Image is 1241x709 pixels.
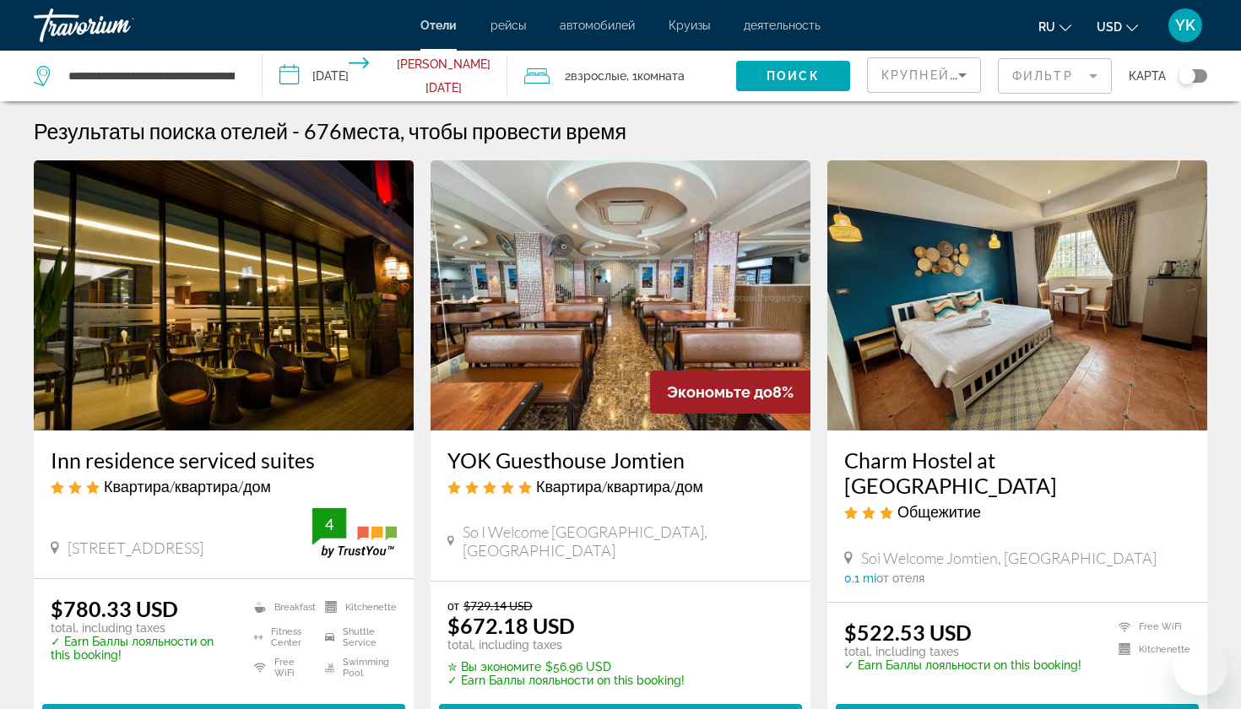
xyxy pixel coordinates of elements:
span: Взрослые [571,69,626,83]
span: , 1 [626,64,685,88]
span: Комната [637,69,685,83]
a: Отели [420,19,457,32]
mat-select: Sort by [881,65,967,85]
img: Hotel image [431,160,810,430]
img: trustyou-badge.svg [312,508,397,558]
button: Check-in date: Dec 23, 2025 Check-out date: Jan 6, 2026 [263,51,508,101]
span: от [447,598,459,613]
p: total, including taxes [844,645,1081,658]
p: total, including taxes [51,621,233,635]
div: 3 star Apartment [51,477,397,495]
span: карта [1129,64,1166,88]
span: Soi Welcome Jomtien, [GEOGRAPHIC_DATA] [861,549,1157,567]
span: Квартира/квартира/дом [104,477,271,495]
span: Квартира/квартира/дом [536,477,703,495]
p: $56.96 USD [447,660,685,674]
span: [STREET_ADDRESS] [68,539,203,557]
img: Hotel image [34,160,414,430]
a: автомобилей [560,19,635,32]
a: Travorium [34,3,203,47]
li: Kitchenette [1110,642,1190,657]
li: Shuttle Service [317,626,397,648]
div: 5 star Apartment [447,477,794,495]
ins: $672.18 USD [447,613,575,638]
p: total, including taxes [447,638,685,652]
li: Breakfast [246,596,317,618]
div: 8% [650,371,810,414]
span: от отеля [876,571,924,585]
div: 4 [312,514,346,534]
img: Hotel image [827,160,1207,430]
button: Toggle map [1166,68,1207,84]
div: 3 star Hostel [844,502,1190,521]
del: $729.14 USD [463,598,533,613]
li: Fitness Center [246,626,317,648]
p: ✓ Earn Баллы лояльности on this booking! [844,658,1081,672]
li: Swimming Pool [317,657,397,679]
button: Travelers: 2 adults, 0 children [507,51,736,101]
span: YK [1175,17,1195,34]
a: рейсы [490,19,526,32]
li: Free WiFi [1110,620,1190,634]
button: Change currency [1097,14,1138,39]
h1: Результаты поиска отелей [34,118,288,143]
p: ✓ Earn Баллы лояльности on this booking! [51,635,233,662]
button: Filter [998,57,1112,95]
button: Поиск [736,61,850,91]
span: USD [1097,20,1122,34]
iframe: Кнопка запуска окна обмена сообщениями [1173,641,1227,695]
h2: 676 [304,118,626,143]
ins: $522.53 USD [844,620,972,645]
span: ✮ Вы экономите [447,660,541,674]
a: деятельность [744,19,821,32]
a: Charm Hostel at [GEOGRAPHIC_DATA] [844,447,1190,498]
span: Поиск [767,69,820,83]
span: Экономьте до [667,383,772,401]
span: ru [1038,20,1055,34]
span: Общежитие [897,502,981,521]
a: Inn residence serviced suites [51,447,397,473]
a: Круизы [669,19,710,32]
span: места, чтобы провести время [342,118,626,143]
a: YOK Guesthouse Jomtien [447,447,794,473]
li: Kitchenette [317,596,397,618]
ins: $780.33 USD [51,596,178,621]
span: 2 [565,64,626,88]
span: Крупнейшие сбережения [881,68,1087,82]
button: User Menu [1163,8,1207,43]
button: Change language [1038,14,1071,39]
span: - [292,118,300,143]
li: Free WiFi [246,657,317,679]
span: So I Welcome [GEOGRAPHIC_DATA], [GEOGRAPHIC_DATA] [463,522,794,560]
p: ✓ Earn Баллы лояльности on this booking! [447,674,685,687]
span: 0.1 mi [844,571,876,585]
